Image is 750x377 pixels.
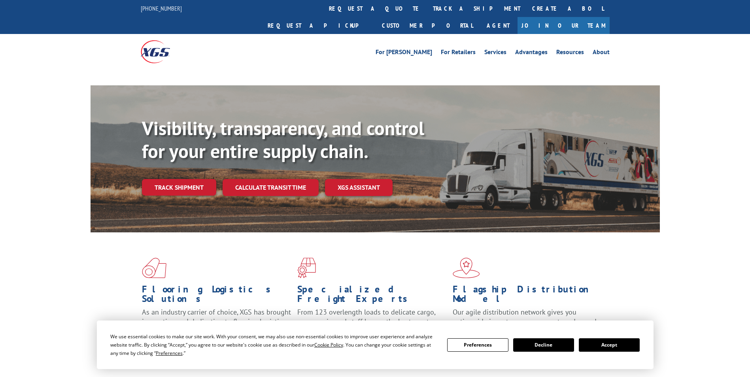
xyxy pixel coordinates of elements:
b: Visibility, transparency, and control for your entire supply chain. [142,116,424,163]
span: Cookie Policy [314,341,343,348]
h1: Specialized Freight Experts [297,285,447,307]
a: [PHONE_NUMBER] [141,4,182,12]
button: Preferences [447,338,508,352]
button: Decline [513,338,574,352]
a: For [PERSON_NAME] [376,49,432,58]
a: Track shipment [142,179,216,196]
img: xgs-icon-flagship-distribution-model-red [453,258,480,278]
a: About [593,49,610,58]
button: Accept [579,338,640,352]
a: XGS ASSISTANT [325,179,393,196]
img: xgs-icon-total-supply-chain-intelligence-red [142,258,166,278]
h1: Flagship Distribution Model [453,285,602,307]
img: xgs-icon-focused-on-flooring-red [297,258,316,278]
a: Advantages [515,49,548,58]
a: Agent [479,17,518,34]
div: We use essential cookies to make our site work. With your consent, we may also use non-essential ... [110,332,438,357]
a: Customer Portal [376,17,479,34]
a: Services [484,49,506,58]
p: From 123 overlength loads to delicate cargo, our experienced staff knows the best way to move you... [297,307,447,343]
div: Cookie Consent Prompt [97,320,654,369]
a: For Retailers [441,49,476,58]
span: As an industry carrier of choice, XGS has brought innovation and dedication to flooring logistics... [142,307,291,336]
a: Calculate transit time [223,179,319,196]
span: Our agile distribution network gives you nationwide inventory management on demand. [453,307,598,326]
h1: Flooring Logistics Solutions [142,285,291,307]
a: Resources [556,49,584,58]
a: Join Our Team [518,17,610,34]
span: Preferences [156,350,183,356]
a: Request a pickup [262,17,376,34]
